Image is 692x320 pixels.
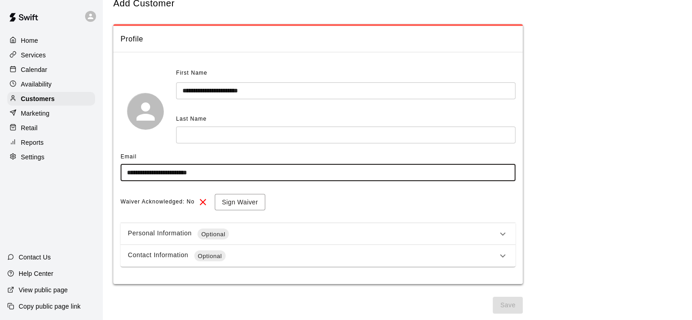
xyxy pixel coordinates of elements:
a: Calendar [7,63,95,76]
p: Calendar [21,65,47,74]
span: Optional [197,230,229,239]
p: Availability [21,80,52,89]
span: Waiver Acknowledged: No [121,195,195,209]
a: Availability [7,77,95,91]
a: Customers [7,92,95,106]
p: Home [21,36,38,45]
a: Services [7,48,95,62]
div: Personal Information [128,229,497,239]
p: Marketing [21,109,50,118]
p: Customers [21,94,55,103]
p: Help Center [19,269,53,278]
div: Contact Information [128,250,497,261]
p: Contact Us [19,253,51,262]
span: Email [121,153,136,160]
p: Reports [21,138,44,147]
span: First Name [176,66,207,81]
p: Copy public page link [19,302,81,311]
span: Profile [121,33,515,45]
a: Reports [7,136,95,149]
span: Optional [194,252,226,261]
span: Last Name [176,116,207,122]
a: Home [7,34,95,47]
a: Marketing [7,107,95,120]
div: Personal InformationOptional [121,223,515,245]
p: Services [21,51,46,60]
button: Sign Waiver [215,194,265,211]
p: View public page [19,285,68,295]
div: Contact InformationOptional [121,245,515,267]
p: Retail [21,123,38,132]
a: Retail [7,121,95,135]
p: Settings [21,152,45,162]
a: Settings [7,150,95,164]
